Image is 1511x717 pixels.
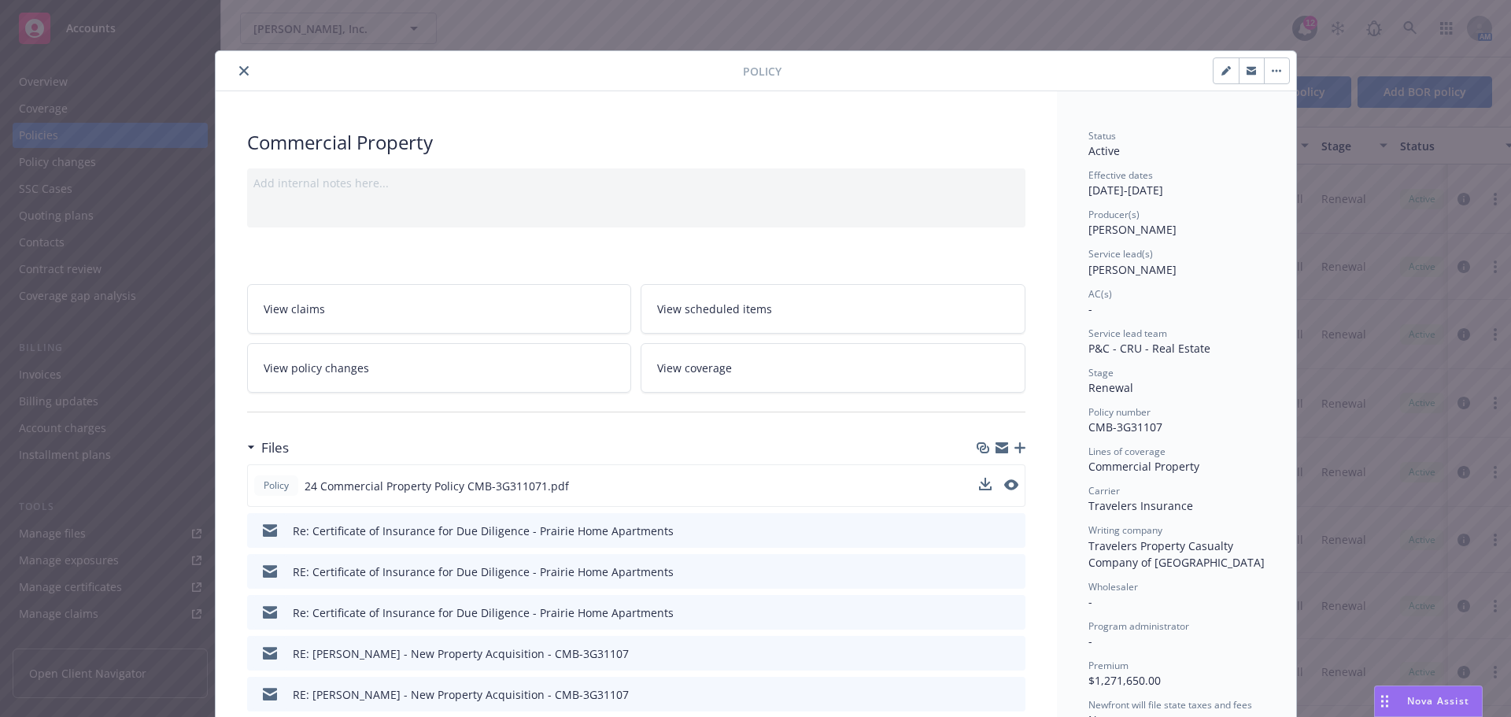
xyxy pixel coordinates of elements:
span: P&C - CRU - Real Estate [1088,341,1210,356]
a: View claims [247,284,632,334]
button: preview file [1005,604,1019,621]
span: Wholesaler [1088,580,1138,593]
span: - [1088,634,1092,649]
div: Re: Certificate of Insurance for Due Diligence - Prairie Home Apartments [293,604,674,621]
button: download file [979,478,992,494]
span: View coverage [657,360,732,376]
span: [PERSON_NAME] [1088,262,1177,277]
span: - [1088,301,1092,316]
span: Lines of coverage [1088,445,1166,458]
span: Writing company [1088,523,1162,537]
button: preview file [1004,478,1018,494]
span: [PERSON_NAME] [1088,222,1177,237]
span: Service lead(s) [1088,247,1153,261]
span: 24 Commercial Property Policy CMB-3G311071.pdf [305,478,569,494]
span: View claims [264,301,325,317]
span: Active [1088,143,1120,158]
div: Re: Certificate of Insurance for Due Diligence - Prairie Home Apartments [293,523,674,539]
span: $1,271,650.00 [1088,673,1161,688]
span: Commercial Property [1088,459,1199,474]
button: download file [980,604,992,621]
h3: Files [261,438,289,458]
span: Program administrator [1088,619,1189,633]
div: RE: [PERSON_NAME] - New Property Acquisition - CMB-3G31107 [293,645,629,662]
span: Effective dates [1088,168,1153,182]
span: Carrier [1088,484,1120,497]
span: - [1088,594,1092,609]
span: Policy [743,63,781,79]
span: Policy [260,479,292,493]
button: Nova Assist [1374,686,1483,717]
span: Travelers Property Casualty Company of [GEOGRAPHIC_DATA] [1088,538,1265,570]
button: close [235,61,253,80]
div: [DATE] - [DATE] [1088,168,1265,198]
button: preview file [1005,686,1019,703]
button: preview file [1004,479,1018,490]
div: RE: Certificate of Insurance for Due Diligence - Prairie Home Apartments [293,564,674,580]
span: Producer(s) [1088,208,1140,221]
span: AC(s) [1088,287,1112,301]
button: download file [980,523,992,539]
div: Commercial Property [247,129,1025,156]
span: Nova Assist [1407,694,1469,708]
span: Newfront will file state taxes and fees [1088,698,1252,711]
span: View scheduled items [657,301,772,317]
span: CMB-3G31107 [1088,419,1162,434]
span: Policy number [1088,405,1151,419]
button: preview file [1005,645,1019,662]
span: View policy changes [264,360,369,376]
span: Travelers Insurance [1088,498,1193,513]
button: preview file [1005,564,1019,580]
div: Drag to move [1375,686,1395,716]
span: Renewal [1088,380,1133,395]
a: View policy changes [247,343,632,393]
button: preview file [1005,523,1019,539]
button: download file [980,564,992,580]
div: Files [247,438,289,458]
button: download file [980,686,992,703]
a: View scheduled items [641,284,1025,334]
button: download file [979,478,992,490]
div: RE: [PERSON_NAME] - New Property Acquisition - CMB-3G31107 [293,686,629,703]
a: View coverage [641,343,1025,393]
span: Status [1088,129,1116,142]
div: Add internal notes here... [253,175,1019,191]
span: Premium [1088,659,1129,672]
span: Service lead team [1088,327,1167,340]
span: Stage [1088,366,1114,379]
button: download file [980,645,992,662]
